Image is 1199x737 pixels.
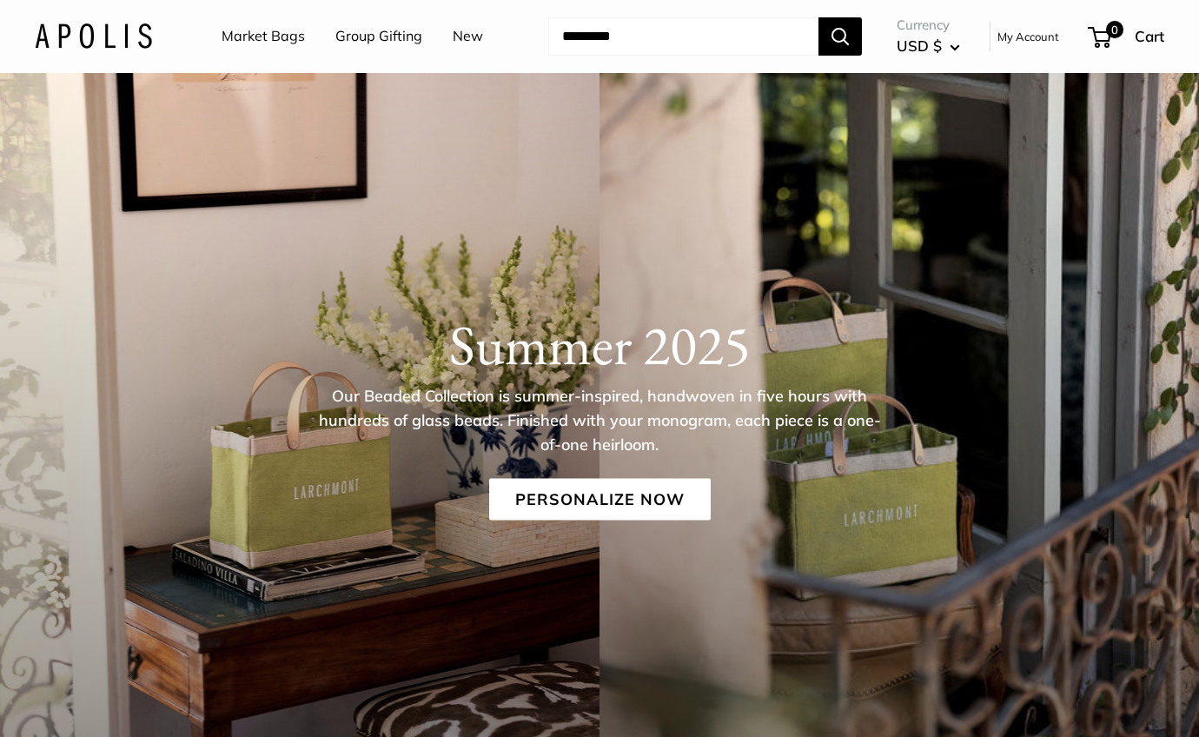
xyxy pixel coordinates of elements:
span: Cart [1135,27,1164,45]
a: 0 Cart [1090,23,1164,50]
a: Group Gifting [335,23,422,50]
h1: Summer 2025 [35,311,1164,377]
button: Search [818,17,862,56]
button: USD $ [897,32,960,60]
input: Search... [548,17,818,56]
a: My Account [997,26,1059,47]
a: Market Bags [222,23,305,50]
a: New [453,23,483,50]
p: Our Beaded Collection is summer-inspired, handwoven in five hours with hundreds of glass beads. F... [317,383,882,456]
span: USD $ [897,37,942,55]
img: Apolis [35,23,152,49]
span: 0 [1106,21,1123,38]
a: Personalize Now [489,478,711,520]
span: Currency [897,13,960,37]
